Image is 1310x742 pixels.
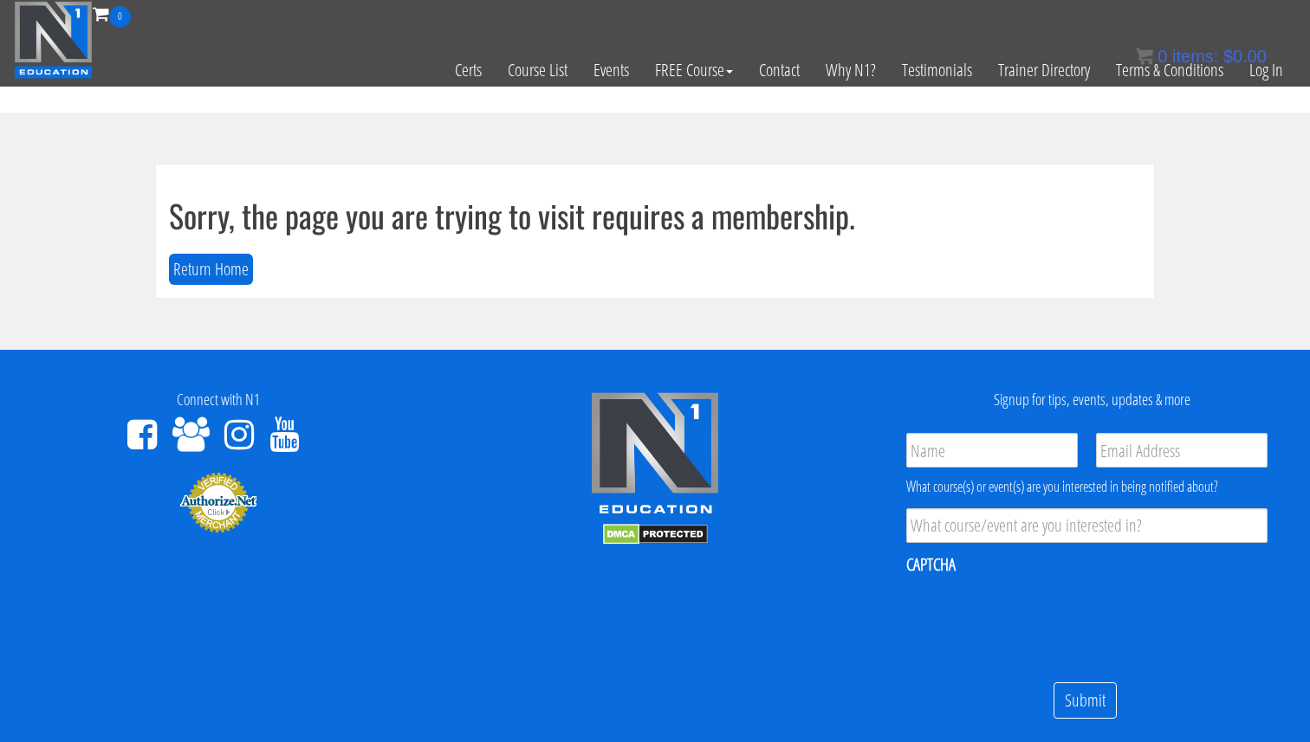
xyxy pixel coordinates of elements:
[1158,47,1167,66] span: 0
[179,471,257,533] img: Authorize.Net Merchant - Click to Verify
[746,28,813,113] a: Contact
[1136,48,1153,65] img: icon11.png
[1223,47,1233,66] span: $
[442,28,495,113] a: Certs
[580,28,642,113] a: Events
[1136,47,1267,66] a: 0 items: $0.00
[642,28,746,113] a: FREE Course
[169,198,1141,233] h1: Sorry, the page you are trying to visit requires a membership.
[1096,433,1268,468] input: Email Address
[813,28,889,113] a: Why N1?
[906,553,956,576] label: CAPTCHA
[1236,28,1296,113] a: Log In
[1103,28,1236,113] a: Terms & Conditions
[1172,47,1218,66] span: items:
[906,476,1268,497] div: What course(s) or event(s) are you interested in being notified about?
[906,433,1078,468] input: Name
[14,1,93,79] img: n1-education
[169,254,253,286] button: Return Home
[889,28,985,113] a: Testimonials
[93,2,131,25] a: 0
[13,391,424,409] h4: Connect with N1
[495,28,580,113] a: Course List
[906,587,1170,655] iframe: reCAPTCHA
[985,28,1103,113] a: Trainer Directory
[603,524,708,545] img: DMCA.com Protection Status
[590,391,720,519] img: n1-edu-logo
[1223,47,1267,66] bdi: 0.00
[886,391,1297,409] h4: Signup for tips, events, updates & more
[109,6,131,28] span: 0
[906,508,1268,543] input: What course/event are you interested in?
[1054,682,1117,719] input: Submit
